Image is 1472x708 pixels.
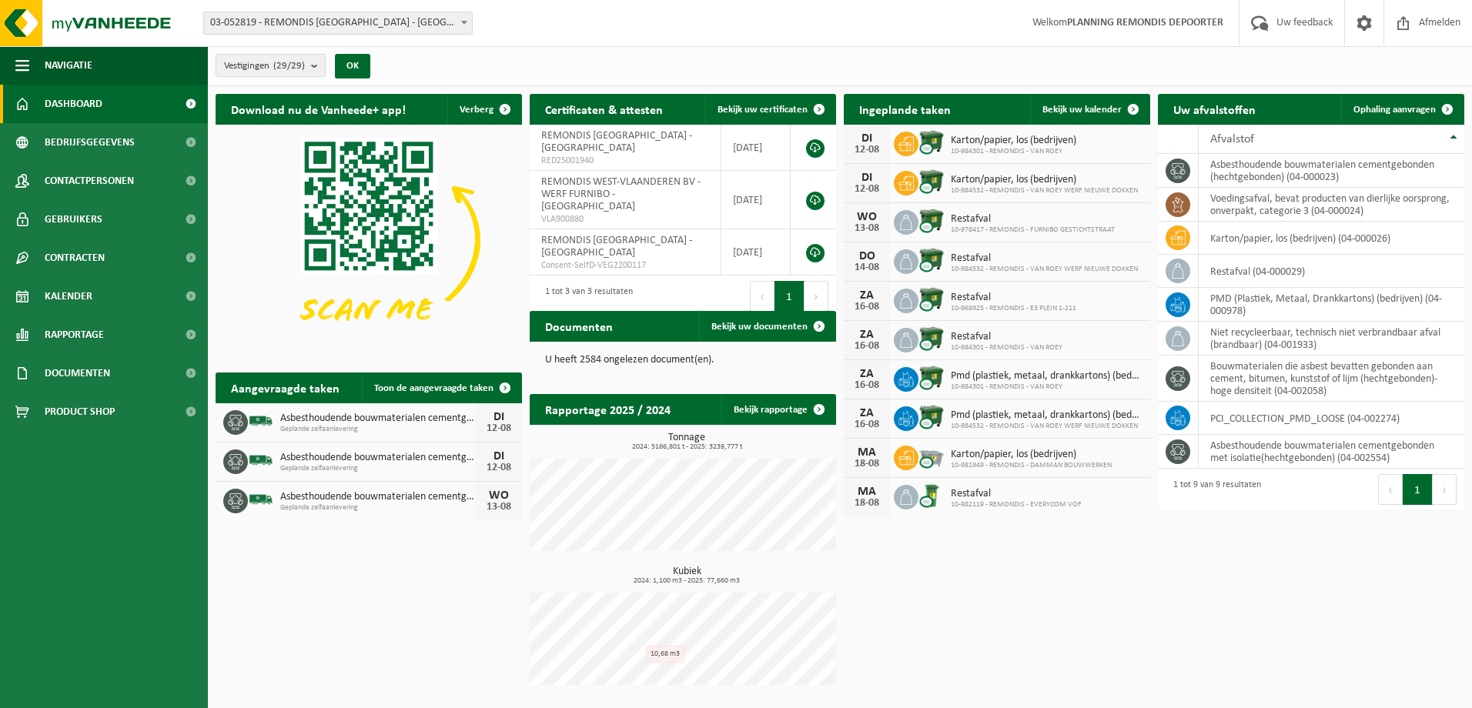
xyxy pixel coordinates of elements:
span: Consent-SelfD-VEG2200117 [541,259,709,272]
h2: Ingeplande taken [844,94,966,124]
span: 2024: 5166,801 t - 2025: 3239,777 t [537,443,836,451]
span: 10-968925 - REMONDIS - E3 PLEIN 1-211 [951,304,1076,313]
div: 14-08 [851,262,882,273]
button: Verberg [447,94,520,125]
span: Bekijk uw certificaten [718,105,808,115]
div: 16-08 [851,380,882,391]
td: PCI_COLLECTION_PMD_LOOSE (04-002274) [1199,402,1464,435]
img: BL-SO-LV [248,447,274,473]
span: Navigatie [45,46,92,85]
div: ZA [851,289,882,302]
span: Restafval [951,488,1082,500]
div: 12-08 [483,463,514,473]
span: 10-984532 - REMONDIS - VAN ROEY WERF NIEUWE DOKKEN [951,422,1142,431]
span: Geplande zelfaanlevering [280,503,476,513]
div: 13-08 [483,502,514,513]
span: Toon de aangevraagde taken [374,383,493,393]
button: Next [1433,474,1457,505]
div: 13-08 [851,223,882,234]
span: Pmd (plastiek, metaal, drankkartons) (bedrijven) [951,370,1142,382]
td: karton/papier, los (bedrijven) (04-000026) [1199,222,1464,255]
span: 10-982119 - REMONDIS - EVERYCOM VOF [951,500,1082,509]
div: ZA [851,329,882,341]
h2: Certificaten & attesten [530,94,678,124]
td: asbesthoudende bouwmaterialen cementgebonden (hechtgebonden) (04-000023) [1199,154,1464,188]
td: voedingsafval, bevat producten van dierlijke oorsprong, onverpakt, categorie 3 (04-000024) [1199,188,1464,222]
button: Next [805,281,828,312]
span: Verberg [460,105,493,115]
img: WB-0240-CU [918,483,945,509]
span: Restafval [951,331,1062,343]
img: WB-2500-CU [918,443,945,469]
span: Documenten [45,354,110,392]
a: Ophaling aanvragen [1341,94,1463,125]
span: 03-052819 - REMONDIS WEST-VLAANDEREN - OOSTENDE [203,12,473,35]
div: DI [483,450,514,463]
img: WB-1100-CU [918,365,945,391]
span: REMONDIS [GEOGRAPHIC_DATA] - [GEOGRAPHIC_DATA] [541,130,692,154]
span: Vestigingen [224,55,305,78]
img: WB-1100-CU [918,404,945,430]
button: Vestigingen(29/29) [216,54,326,77]
span: Contracten [45,239,105,277]
div: 10,68 m3 [646,646,684,663]
div: DI [851,172,882,184]
td: [DATE] [721,229,791,276]
div: 12-08 [851,184,882,195]
div: ZA [851,407,882,419]
span: Kalender [45,277,92,316]
div: DO [851,250,882,262]
span: Geplande zelfaanlevering [280,425,476,434]
span: Restafval [951,213,1115,225]
h2: Download nu de Vanheede+ app! [216,94,421,124]
div: 18-08 [851,498,882,509]
div: 1 tot 9 van 9 resultaten [1166,473,1261,506]
span: 2024: 1,100 m3 - 2025: 77,660 m3 [537,577,836,585]
a: Bekijk uw kalender [1030,94,1149,125]
span: 10-984301 - REMONDIS - VAN ROEY [951,382,1142,392]
div: MA [851,446,882,459]
span: 10-978417 - REMONDIS - FURNIBO GESTICHTSTRAAT [951,225,1115,235]
span: Asbesthoudende bouwmaterialen cementgebonden (hechtgebonden) [280,412,476,425]
span: Contactpersonen [45,162,134,200]
span: Gebruikers [45,200,102,239]
a: Bekijk uw documenten [699,311,835,342]
count: (29/29) [273,61,305,71]
a: Toon de aangevraagde taken [362,372,520,403]
span: VLA900880 [541,213,709,225]
div: 16-08 [851,302,882,312]
span: 03-052819 - REMONDIS WEST-VLAANDEREN - OOSTENDE [204,12,472,34]
a: Bekijk rapportage [721,394,835,425]
td: asbesthoudende bouwmaterialen cementgebonden met isolatie(hechtgebonden) (04-002554) [1199,435,1464,469]
span: Karton/papier, los (bedrijven) [951,174,1138,186]
button: Previous [750,281,774,312]
h2: Aangevraagde taken [216,372,355,402]
div: WO [483,489,514,502]
span: Geplande zelfaanlevering [280,464,476,473]
span: RED25001940 [541,155,709,167]
td: [DATE] [721,125,791,171]
span: 10-984301 - REMONDIS - VAN ROEY [951,343,1062,352]
div: 12-08 [483,423,514,434]
span: Afvalstof [1210,133,1254,145]
span: 10-984301 - REMONDIS - VAN ROEY [951,147,1076,156]
span: 10-981949 - REMONDIS - DAMMAN BOUWWERKEN [951,461,1112,470]
span: 10-984532 - REMONDIS - VAN ROEY WERF NIEUWE DOKKEN [951,265,1138,274]
h3: Kubiek [537,566,836,585]
span: Karton/papier, los (bedrijven) [951,135,1076,147]
div: MA [851,486,882,498]
span: Asbesthoudende bouwmaterialen cementgebonden (hechtgebonden) [280,452,476,464]
a: Bekijk uw certificaten [705,94,835,125]
td: PMD (Plastiek, Metaal, Drankkartons) (bedrijven) (04-000978) [1199,288,1464,322]
div: WO [851,211,882,223]
div: 1 tot 3 van 3 resultaten [537,279,633,313]
img: WB-1100-CU [918,129,945,155]
button: 1 [1403,474,1433,505]
img: WB-1100-CU [918,208,945,234]
td: [DATE] [721,171,791,229]
h2: Uw afvalstoffen [1158,94,1271,124]
td: restafval (04-000029) [1199,255,1464,288]
button: OK [335,54,370,78]
span: Asbesthoudende bouwmaterialen cementgebonden (hechtgebonden) [280,491,476,503]
span: Dashboard [45,85,102,123]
